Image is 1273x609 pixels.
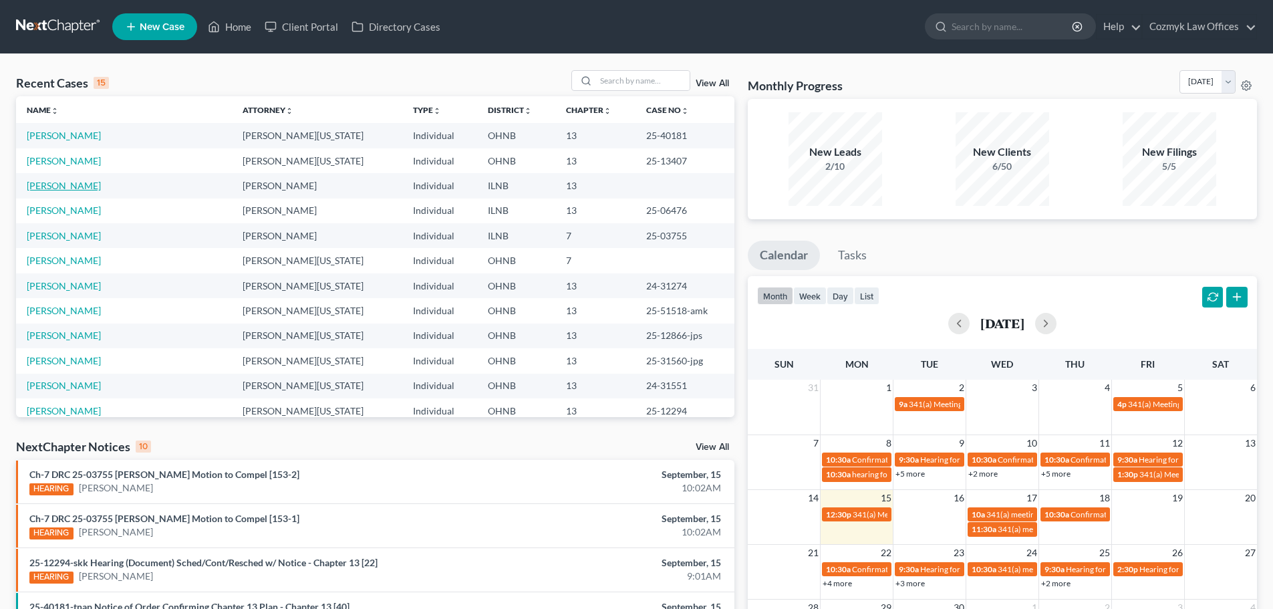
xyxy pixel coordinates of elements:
button: month [757,287,793,305]
span: 3 [1030,380,1038,396]
span: 17 [1025,490,1038,506]
td: [PERSON_NAME][US_STATE] [232,324,402,348]
span: 27 [1244,545,1257,561]
a: [PERSON_NAME] [27,230,101,241]
span: Tue [921,358,938,370]
td: OHNB [477,374,555,398]
input: Search by name... [596,71,690,90]
td: [PERSON_NAME][US_STATE] [232,374,402,398]
h2: [DATE] [980,316,1024,330]
td: Individual [402,273,477,298]
td: Individual [402,298,477,323]
td: OHNB [477,148,555,173]
div: New Clients [956,144,1049,160]
td: Individual [402,148,477,173]
td: ILNB [477,223,555,248]
button: day [827,287,854,305]
a: [PERSON_NAME] [27,130,101,141]
span: 13 [1244,435,1257,451]
div: September, 15 [499,512,721,525]
span: 10:30a [972,564,996,574]
a: [PERSON_NAME] [27,255,101,266]
span: 18 [1098,490,1111,506]
span: 341(a) Meeting for [PERSON_NAME] [1128,399,1258,409]
span: 19 [1171,490,1184,506]
a: Ch-7 DRC 25-03755 [PERSON_NAME] Motion to Compel [153-1] [29,513,299,524]
td: 25-31560-jpg [635,348,734,373]
td: OHNB [477,273,555,298]
span: 21 [807,545,820,561]
a: Case Nounfold_more [646,105,689,115]
td: OHNB [477,123,555,148]
a: Directory Cases [345,15,447,39]
td: [PERSON_NAME][US_STATE] [232,348,402,373]
i: unfold_more [681,107,689,115]
td: 25-12866-jps [635,324,734,348]
td: OHNB [477,248,555,273]
span: 9:30a [899,564,919,574]
span: 6 [1249,380,1257,396]
span: 10:30a [826,469,851,479]
button: list [854,287,879,305]
a: Cozmyk Law Offices [1143,15,1256,39]
span: Confirmation Hearing for [PERSON_NAME] [852,455,1005,465]
div: 15 [94,77,109,89]
span: 341(a) Meeting of Creditors for [PERSON_NAME] [909,399,1082,409]
span: 26 [1171,545,1184,561]
td: [PERSON_NAME][US_STATE] [232,123,402,148]
span: Hearing for [PERSON_NAME] [1139,564,1244,574]
td: Individual [402,348,477,373]
a: +4 more [823,578,852,588]
td: 24-31274 [635,273,734,298]
div: New Filings [1123,144,1216,160]
a: [PERSON_NAME] [27,405,101,416]
input: Search by name... [952,14,1074,39]
td: 13 [555,348,635,373]
span: 341(a) meeting for [PERSON_NAME] [986,509,1115,519]
a: Nameunfold_more [27,105,59,115]
a: Calendar [748,241,820,270]
td: 13 [555,173,635,198]
span: 10 [1025,435,1038,451]
a: [PERSON_NAME] [27,280,101,291]
td: OHNB [477,298,555,323]
td: 13 [555,324,635,348]
td: [PERSON_NAME][US_STATE] [232,398,402,423]
td: OHNB [477,348,555,373]
i: unfold_more [51,107,59,115]
td: [PERSON_NAME] [232,223,402,248]
td: Individual [402,248,477,273]
td: [PERSON_NAME][US_STATE] [232,298,402,323]
div: HEARING [29,572,74,584]
span: 4p [1117,399,1127,409]
i: unfold_more [433,107,441,115]
a: [PERSON_NAME] [27,330,101,341]
a: [PERSON_NAME] [27,155,101,166]
td: [PERSON_NAME] [232,173,402,198]
div: 10:02AM [499,525,721,539]
span: 9:30a [1044,564,1065,574]
span: 24 [1025,545,1038,561]
i: unfold_more [285,107,293,115]
i: unfold_more [603,107,611,115]
span: 2 [958,380,966,396]
td: Individual [402,173,477,198]
td: 7 [555,223,635,248]
div: New Leads [789,144,882,160]
span: Confirmation Hearing for [PERSON_NAME] [852,564,1005,574]
span: 9:30a [1117,455,1137,465]
a: [PERSON_NAME] [27,355,101,366]
h3: Monthly Progress [748,78,843,94]
span: 10:30a [1044,455,1069,465]
span: 25 [1098,545,1111,561]
td: 13 [555,123,635,148]
td: 24-31551 [635,374,734,398]
td: 13 [555,298,635,323]
span: Wed [991,358,1013,370]
td: 25-06476 [635,199,734,223]
span: 11 [1098,435,1111,451]
div: September, 15 [499,468,721,481]
a: [PERSON_NAME] [27,205,101,216]
a: [PERSON_NAME] [27,180,101,191]
td: 13 [555,199,635,223]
